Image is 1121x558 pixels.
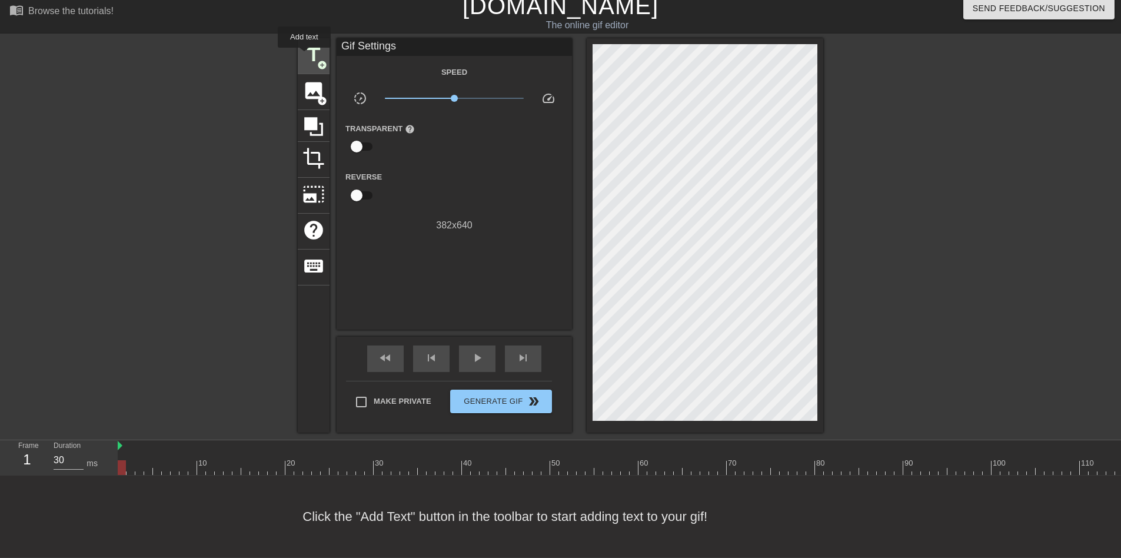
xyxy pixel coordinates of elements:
[973,1,1105,16] span: Send Feedback/Suggestion
[463,457,474,469] div: 40
[378,351,392,365] span: fast_rewind
[353,91,367,105] span: slow_motion_video
[9,440,45,474] div: Frame
[516,351,530,365] span: skip_next
[54,443,81,450] label: Duration
[993,457,1007,469] div: 100
[345,171,382,183] label: Reverse
[302,147,325,170] span: crop
[640,457,650,469] div: 60
[455,394,547,408] span: Generate Gif
[28,6,114,16] div: Browse the tutorials!
[551,457,562,469] div: 50
[345,123,415,135] label: Transparent
[728,457,739,469] div: 70
[1081,457,1096,469] div: 110
[405,124,415,134] span: help
[380,18,795,32] div: The online gif editor
[302,44,325,66] span: title
[317,60,327,70] span: add_circle
[424,351,438,365] span: skip_previous
[302,255,325,277] span: keyboard
[337,38,572,56] div: Gif Settings
[9,3,24,17] span: menu_book
[375,457,385,469] div: 30
[816,457,827,469] div: 80
[374,396,431,407] span: Make Private
[87,457,98,470] div: ms
[527,394,541,408] span: double_arrow
[317,96,327,106] span: add_circle
[198,457,209,469] div: 10
[541,91,555,105] span: speed
[18,449,36,470] div: 1
[470,351,484,365] span: play_arrow
[287,457,297,469] div: 20
[441,67,467,78] label: Speed
[302,183,325,205] span: photo_size_select_large
[302,219,325,241] span: help
[337,218,572,232] div: 382 x 640
[904,457,915,469] div: 90
[450,390,552,413] button: Generate Gif
[302,79,325,102] span: image
[9,3,114,21] a: Browse the tutorials!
